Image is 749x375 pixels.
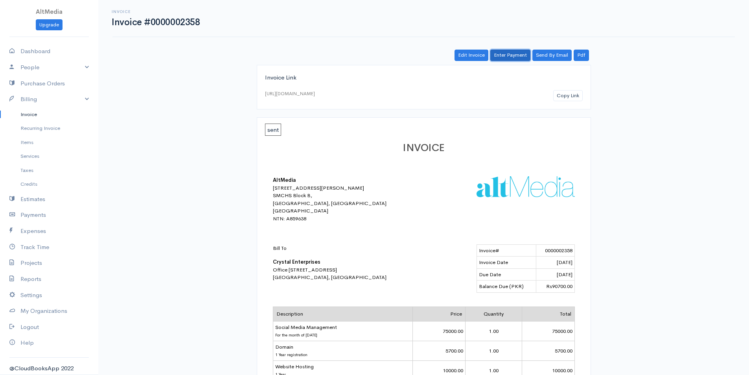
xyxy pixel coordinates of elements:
[273,142,575,154] h1: INVOICE
[273,259,320,265] b: Crystal Enterprises
[265,124,281,136] span: sent
[465,321,522,341] td: 1.00
[465,307,522,321] td: Quantity
[455,50,488,61] a: Edit Invoice
[265,73,583,82] div: Invoice Link
[536,281,574,293] td: Rs90700.00
[477,244,536,257] td: Invoice#
[273,341,413,360] td: Domain
[477,281,536,293] td: Balance Due (PKR)
[536,268,574,281] td: [DATE]
[536,244,574,257] td: 0000002358
[522,307,574,321] td: Total
[465,341,522,360] td: 1.00
[413,307,465,321] td: Price
[536,257,574,269] td: [DATE]
[522,321,574,341] td: 75000.00
[275,333,317,338] span: For the month of [DATE]
[273,321,413,341] td: Social Media Management
[273,244,410,252] p: Bill To
[522,341,574,360] td: 5700.00
[413,341,465,360] td: 5700.00
[413,321,465,341] td: 75000.00
[574,50,589,61] a: Pdf
[275,352,307,357] span: 1 Year registration
[553,90,583,102] button: Copy Link
[477,176,575,197] img: logo-41114.png
[273,244,410,281] div: Office [STREET_ADDRESS] [GEOGRAPHIC_DATA], [GEOGRAPHIC_DATA]
[36,8,63,15] span: AltMedia
[273,307,413,321] td: Description
[477,268,536,281] td: Due Date
[265,90,315,97] div: [URL][DOMAIN_NAME]
[490,50,530,61] a: Enter Payment
[112,17,200,27] h1: Invoice #0000002358
[532,50,572,61] a: Send By Email
[477,257,536,269] td: Invoice Date
[273,184,410,223] div: [STREET_ADDRESS][PERSON_NAME] SMCHS Block B, [GEOGRAPHIC_DATA], [GEOGRAPHIC_DATA] [GEOGRAPHIC_DAT...
[112,9,200,14] h6: Invoice
[36,19,63,31] a: Upgrade
[9,364,89,373] div: @CloudBooksApp 2022
[273,177,296,183] b: AltMedia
